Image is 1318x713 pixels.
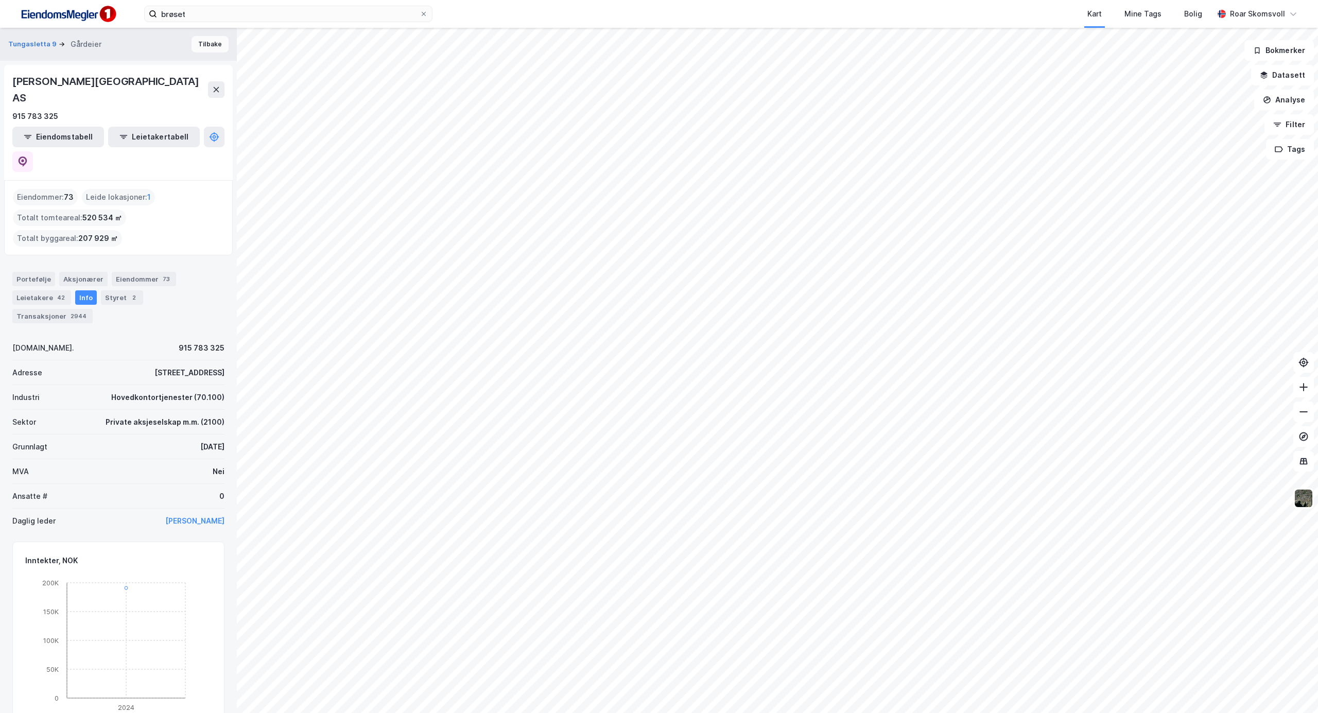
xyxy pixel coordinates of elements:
input: Søk på adresse, matrikkel, gårdeiere, leietakere eller personer [157,6,420,22]
div: 915 783 325 [179,342,224,354]
div: 2944 [68,311,89,321]
span: 207 929 ㎡ [78,232,118,245]
div: [PERSON_NAME][GEOGRAPHIC_DATA] AS [12,73,208,106]
div: Kontrollprogram for chat [1267,664,1318,713]
button: Filter [1264,114,1314,135]
tspan: 200K [42,578,59,586]
div: Inntekter, NOK [25,554,78,567]
div: Leietakere [12,290,71,305]
span: 520 534 ㎡ [82,212,122,224]
div: Aksjonærer [59,272,108,286]
img: 9k= [1294,489,1313,508]
button: Tilbake [192,36,229,53]
button: Bokmerker [1244,40,1314,61]
button: Eiendomstabell [12,127,104,147]
div: Info [75,290,97,305]
iframe: Chat Widget [1267,664,1318,713]
div: Mine Tags [1124,8,1161,20]
tspan: 150K [43,607,59,615]
div: Gårdeier [71,38,101,50]
tspan: 0 [55,693,59,702]
div: Private aksjeselskap m.m. (2100) [106,416,224,428]
div: Kart [1087,8,1102,20]
div: Bolig [1184,8,1202,20]
button: Leietakertabell [108,127,200,147]
div: 73 [161,274,172,284]
span: 73 [64,191,74,203]
div: Hovedkontortjenester (70.100) [111,391,224,404]
tspan: 50K [46,665,59,673]
div: 2 [129,292,139,303]
div: MVA [12,465,29,478]
div: Leide lokasjoner : [82,189,155,205]
button: Datasett [1251,65,1314,85]
div: 42 [55,292,67,303]
div: 915 783 325 [12,110,58,123]
div: Totalt byggareal : [13,230,122,247]
div: [DATE] [200,441,224,453]
button: Tungasletta 9 [8,39,59,49]
div: [STREET_ADDRESS] [154,367,224,379]
div: Eiendommer : [13,189,78,205]
div: Industri [12,391,40,404]
button: Analyse [1254,90,1314,110]
tspan: 100K [43,636,59,644]
div: Ansatte # [12,490,47,502]
span: 1 [147,191,151,203]
div: Nei [213,465,224,478]
div: 0 [219,490,224,502]
tspan: 2024 [118,703,134,711]
img: F4PB6Px+NJ5v8B7XTbfpPpyloAAAAASUVORK5CYII= [16,3,119,26]
button: Tags [1266,139,1314,160]
div: Transaksjoner [12,309,93,323]
div: Daglig leder [12,515,56,527]
div: Totalt tomteareal : [13,210,126,226]
div: Sektor [12,416,36,428]
div: Styret [101,290,143,305]
div: Portefølje [12,272,55,286]
div: Adresse [12,367,42,379]
div: Roar Skomsvoll [1230,8,1285,20]
div: [DOMAIN_NAME]. [12,342,74,354]
div: Eiendommer [112,272,176,286]
div: Grunnlagt [12,441,47,453]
